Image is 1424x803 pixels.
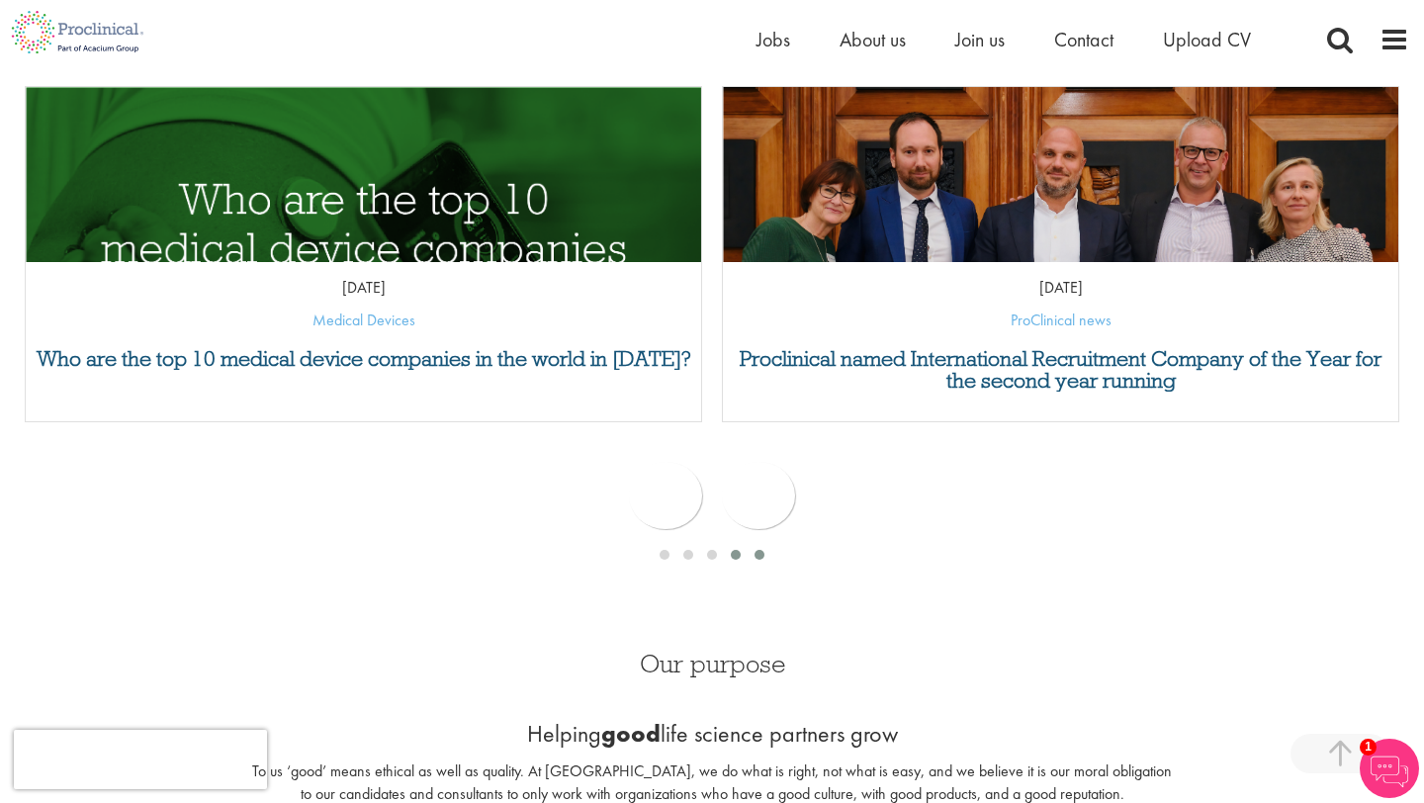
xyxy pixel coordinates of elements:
a: Jobs [756,27,790,52]
a: Join us [955,27,1005,52]
a: About us [840,27,906,52]
a: Proclinical named International Recruitment Company of the Year for the second year running [733,348,1388,392]
a: Upload CV [1163,27,1251,52]
iframe: reCAPTCHA [14,730,267,789]
a: Contact [1054,27,1113,52]
a: Who are the top 10 medical device companies in the world in [DATE]? [36,348,691,370]
b: good [601,718,661,749]
p: Helping life science partners grow [252,717,1172,751]
div: next [722,462,795,529]
span: 1 [1360,739,1377,756]
img: Top 10 Medical Device Companies 2024 [26,87,701,438]
a: Link to a post [26,87,701,262]
p: [DATE] [26,277,701,300]
h3: Our purpose [252,651,1172,676]
div: prev [629,462,702,529]
a: ProClinical news [1011,310,1112,330]
p: [DATE] [723,277,1398,300]
a: Link to a post [723,87,1398,262]
img: Chatbot [1360,739,1419,798]
img: Proclinical receives APSCo International Recruitment Company of the Year award [723,87,1398,440]
a: Medical Devices [312,310,415,330]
